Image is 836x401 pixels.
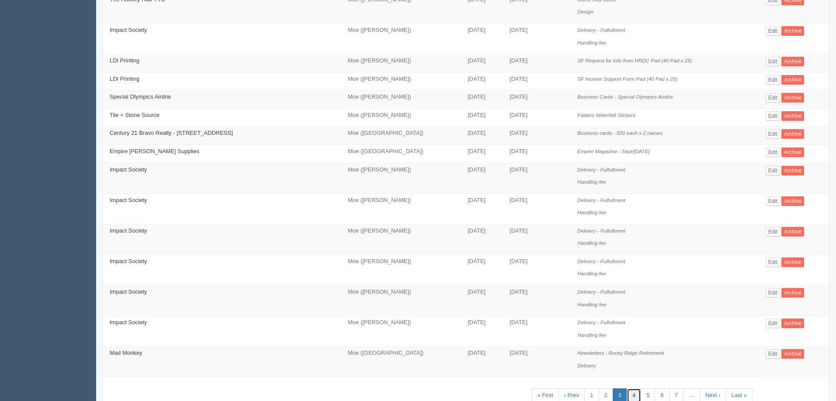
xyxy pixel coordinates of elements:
[461,54,503,72] td: [DATE]
[461,90,503,109] td: [DATE]
[781,147,804,157] a: Archive
[766,349,780,359] a: Edit
[110,166,147,173] a: Impact Society
[110,288,147,295] a: Impact Society
[503,346,571,377] td: [DATE]
[503,316,571,346] td: [DATE]
[781,227,804,236] a: Archive
[461,144,503,163] td: [DATE]
[781,111,804,121] a: Archive
[766,129,780,139] a: Edit
[577,167,625,172] i: Delivery - Fulfullment
[577,9,593,14] i: Design
[781,319,804,328] a: Archive
[503,90,571,109] td: [DATE]
[461,127,503,145] td: [DATE]
[781,57,804,66] a: Archive
[461,316,503,346] td: [DATE]
[766,257,780,267] a: Edit
[461,193,503,224] td: [DATE]
[341,127,461,145] td: Moe ([GEOGRAPHIC_DATA])
[577,148,649,154] i: Empire Magazine - Sept/[DATE]
[503,163,571,193] td: [DATE]
[781,129,804,139] a: Archive
[503,224,571,254] td: [DATE]
[577,240,606,246] i: Handling fee
[110,197,147,203] a: Impact Society
[110,130,233,136] a: Century 21 Bravo Realty - [STREET_ADDRESS]
[781,93,804,103] a: Archive
[461,108,503,127] td: [DATE]
[781,75,804,85] a: Archive
[110,75,139,82] a: LDI Printing
[577,228,625,233] i: Delivery - Fulfullment
[781,26,804,36] a: Archive
[766,111,780,121] a: Edit
[461,224,503,254] td: [DATE]
[341,144,461,163] td: Moe ([GEOGRAPHIC_DATA])
[766,227,780,236] a: Edit
[341,163,461,193] td: Moe ([PERSON_NAME])
[503,144,571,163] td: [DATE]
[577,289,625,295] i: Delivery - Fulfullment
[766,288,780,298] a: Edit
[577,40,606,45] i: Handling fee
[341,90,461,109] td: Moe ([PERSON_NAME])
[341,193,461,224] td: Moe ([PERSON_NAME])
[577,319,625,325] i: Delivery - Fulfullment
[577,302,606,307] i: Handling fee
[341,54,461,72] td: Moe ([PERSON_NAME])
[577,258,625,264] i: Delivery - Fulfullment
[503,193,571,224] td: [DATE]
[110,112,160,118] a: Tile + Stone Source
[577,332,606,338] i: Handling fee
[461,254,503,285] td: [DATE]
[503,24,571,54] td: [DATE]
[577,179,606,185] i: Handling fee
[110,148,199,154] a: Empire [PERSON_NAME] Supplies
[341,254,461,285] td: Moe ([PERSON_NAME])
[110,258,147,264] a: Impact Society
[341,285,461,316] td: Moe ([PERSON_NAME])
[461,24,503,54] td: [DATE]
[766,57,780,66] a: Edit
[503,54,571,72] td: [DATE]
[781,288,804,298] a: Archive
[766,26,780,36] a: Edit
[110,319,147,326] a: Impact Society
[461,72,503,90] td: [DATE]
[577,112,635,118] i: Falakro Waterfall Stickers
[110,27,147,33] a: Impact Society
[766,93,780,103] a: Edit
[341,346,461,377] td: Moe ([GEOGRAPHIC_DATA])
[341,108,461,127] td: Moe ([PERSON_NAME])
[341,72,461,90] td: Moe ([PERSON_NAME])
[577,58,692,63] i: SF Request for Info from HRDC Pad (40 Pad x 25)
[110,350,142,356] a: Mad Monkey
[503,285,571,316] td: [DATE]
[766,319,780,328] a: Edit
[341,24,461,54] td: Moe ([PERSON_NAME])
[341,224,461,254] td: Moe ([PERSON_NAME])
[766,147,780,157] a: Edit
[461,163,503,193] td: [DATE]
[577,76,677,82] i: SF Income Support Form Pad (40 Pad x 25)
[781,196,804,206] a: Archive
[577,130,663,136] i: Business cards - 500 each x 2 names
[766,196,780,206] a: Edit
[577,363,596,368] i: Delivery
[577,350,664,356] i: Newsletters - Rocky Ridge Retirement
[577,197,625,203] i: Delivery - Fulfullment
[461,285,503,316] td: [DATE]
[503,254,571,285] td: [DATE]
[503,127,571,145] td: [DATE]
[577,209,606,215] i: Handling fee
[781,166,804,175] a: Archive
[110,227,147,234] a: Impact Society
[577,271,606,276] i: Handling fee
[577,94,673,99] i: Business Cards - Special Olympics Airdrie
[781,349,804,359] a: Archive
[781,257,804,267] a: Archive
[341,316,461,346] td: Moe ([PERSON_NAME])
[110,57,139,64] a: LDI Printing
